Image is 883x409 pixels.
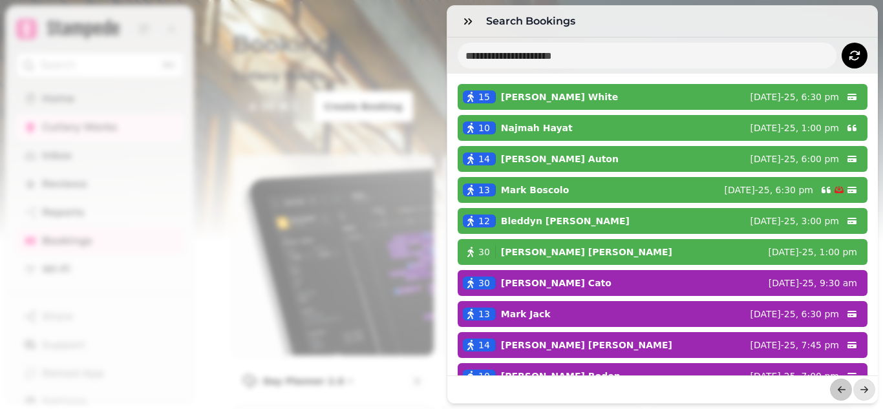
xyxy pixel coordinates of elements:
span: 10 [478,121,490,134]
button: next [853,379,875,401]
button: back [830,379,852,401]
p: [DATE]-25, 6:30 pm [724,184,813,196]
p: Mark Boscolo [501,184,569,196]
button: 14[PERSON_NAME] [PERSON_NAME][DATE]-25, 7:45 pm [458,332,867,358]
span: 13 [478,308,490,320]
p: [PERSON_NAME] White [501,90,618,103]
p: [PERSON_NAME] Boden [501,370,621,383]
p: [PERSON_NAME] Cato [501,277,612,289]
span: 30 [478,246,490,258]
p: [PERSON_NAME] Auton [501,152,619,165]
h3: Search Bookings [486,14,580,29]
span: 15 [478,90,490,103]
p: [DATE]-25, 3:00 pm [750,215,839,227]
span: 30 [478,277,490,289]
p: [DATE]-25, 7:45 pm [750,339,839,351]
p: Bleddyn [PERSON_NAME] [501,215,630,227]
p: [DATE]-25, 6:30 pm [750,308,839,320]
p: Mark Jack [501,308,551,320]
button: 30[PERSON_NAME] [PERSON_NAME][DATE]-25, 1:00 pm [458,239,867,265]
p: [DATE]-25, 1:00 pm [750,121,839,134]
span: 13 [478,184,490,196]
span: 14 [478,339,490,351]
span: 10 [478,370,490,383]
p: [DATE]-25, 6:30 pm [750,90,839,103]
p: [PERSON_NAME] [PERSON_NAME] [501,246,672,258]
button: 13Mark Jack[DATE]-25, 6:30 pm [458,301,867,327]
p: [DATE]-25, 9:30 am [769,277,857,289]
p: [DATE]-25, 7:00 pm [750,370,839,383]
span: 12 [478,215,490,227]
button: 30[PERSON_NAME] Cato[DATE]-25, 9:30 am [458,270,867,296]
button: 10[PERSON_NAME] Boden[DATE]-25, 7:00 pm [458,363,867,389]
p: [DATE]-25, 6:00 pm [750,152,839,165]
button: 13Mark Boscolo[DATE]-25, 6:30 pm [458,177,867,203]
p: Najmah Hayat [501,121,573,134]
button: 12Bleddyn [PERSON_NAME][DATE]-25, 3:00 pm [458,208,867,234]
p: [DATE]-25, 1:00 pm [768,246,857,258]
p: [PERSON_NAME] [PERSON_NAME] [501,339,672,351]
button: 14[PERSON_NAME] Auton[DATE]-25, 6:00 pm [458,146,867,172]
button: 10Najmah Hayat[DATE]-25, 1:00 pm [458,115,867,141]
button: 15[PERSON_NAME] White[DATE]-25, 6:30 pm [458,84,867,110]
span: 14 [478,152,490,165]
